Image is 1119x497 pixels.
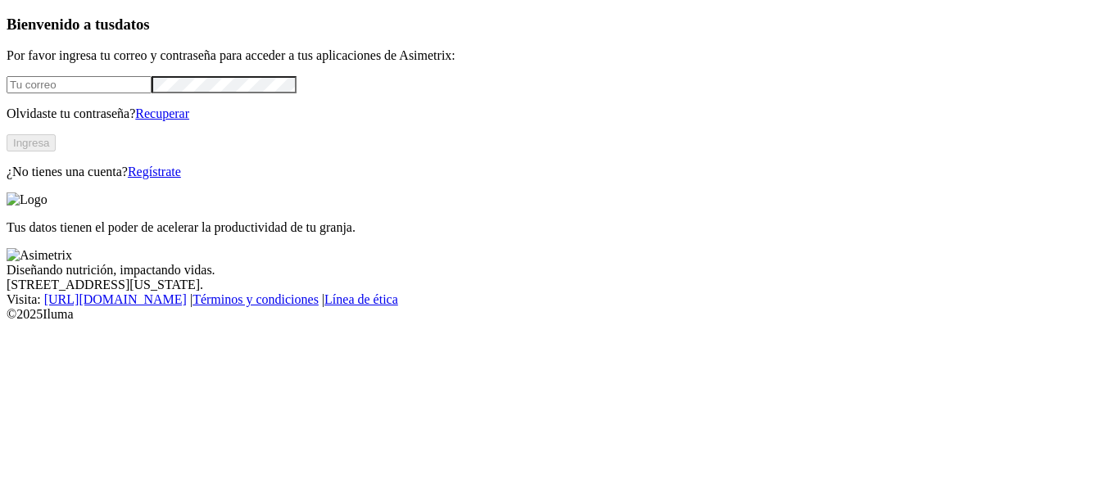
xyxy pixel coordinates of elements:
img: Asimetrix [7,248,72,263]
div: Diseñando nutrición, impactando vidas. [7,263,1112,278]
a: Regístrate [128,165,181,178]
p: ¿No tienes una cuenta? [7,165,1112,179]
input: Tu correo [7,76,152,93]
span: datos [115,16,150,33]
p: Olvidaste tu contraseña? [7,106,1112,121]
h3: Bienvenido a tus [7,16,1112,34]
img: Logo [7,192,48,207]
button: Ingresa [7,134,56,151]
a: Recuperar [135,106,189,120]
a: Términos y condiciones [193,292,319,306]
div: © 2025 Iluma [7,307,1112,322]
p: Tus datos tienen el poder de acelerar la productividad de tu granja. [7,220,1112,235]
div: Visita : | | [7,292,1112,307]
div: [STREET_ADDRESS][US_STATE]. [7,278,1112,292]
a: Línea de ética [324,292,398,306]
p: Por favor ingresa tu correo y contraseña para acceder a tus aplicaciones de Asimetrix: [7,48,1112,63]
a: [URL][DOMAIN_NAME] [44,292,187,306]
